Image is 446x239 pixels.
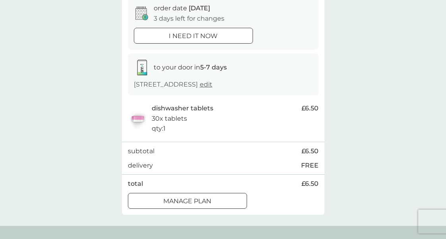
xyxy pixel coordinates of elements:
[128,193,247,209] button: Manage plan
[301,160,319,171] p: FREE
[154,64,227,71] span: to your door in
[301,179,319,189] span: £6.50
[301,103,319,114] span: £6.50
[128,146,154,156] p: subtotal
[200,81,212,88] a: edit
[152,123,166,134] p: qty : 1
[152,114,187,124] p: 30x tablets
[128,160,153,171] p: delivery
[152,103,213,114] p: dishwasher tablets
[128,179,143,189] p: total
[154,3,210,13] p: order date
[200,64,227,71] strong: 5-7 days
[169,31,218,41] p: i need it now
[163,196,211,206] p: Manage plan
[154,13,224,24] p: 3 days left for changes
[134,79,212,90] p: [STREET_ADDRESS]
[189,4,210,12] span: [DATE]
[134,28,253,44] button: i need it now
[301,146,319,156] span: £6.50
